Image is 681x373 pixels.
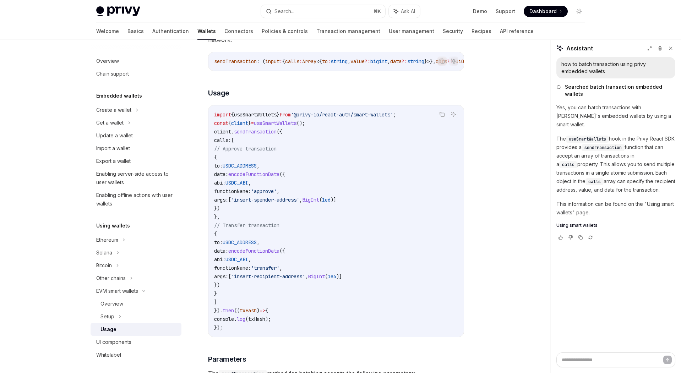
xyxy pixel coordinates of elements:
p: Yes, you can batch transactions with [PERSON_NAME]'s embedded wallets by using a smart wallet. [556,103,675,129]
span: 'insert-recipient-address' [231,273,305,280]
button: Searched batch transaction embedded wallets [556,83,675,98]
a: Chain support [91,67,181,80]
span: )] [331,197,336,203]
span: = [251,120,254,126]
span: data: [214,248,228,254]
div: Enabling offline actions with user wallets [96,191,177,208]
h5: Embedded wallets [96,92,142,100]
button: Copy the contents from the code block [437,56,447,66]
span: { [231,111,234,118]
span: => [260,307,265,314]
span: { [214,154,217,160]
button: Search...⌘K [261,5,385,18]
span: { [228,120,231,126]
span: string [407,58,424,65]
div: Chain support [96,70,129,78]
span: opts [436,58,447,65]
span: (( [234,307,240,314]
button: Ask AI [449,56,458,66]
span: functionName: [214,265,251,271]
span: ?: [402,58,407,65]
span: }) [214,205,220,212]
span: Dashboard [529,8,557,15]
span: calls [285,58,299,65]
span: }); [214,324,223,331]
div: EVM smart wallets [96,287,138,295]
span: USDC_ADDRESS [223,239,257,246]
div: Usage [100,325,116,334]
span: , [387,58,390,65]
a: Enabling server-side access to user wallets [91,168,181,189]
a: Authentication [152,23,189,40]
span: bigint [370,58,387,65]
a: Welcome [96,23,119,40]
div: Setup [100,312,114,321]
span: to [322,58,328,65]
div: Bitcoin [96,261,112,270]
a: Transaction management [316,23,380,40]
div: how to batch transaction using privy embedded wallets [561,61,670,75]
a: Whitelabel [91,349,181,361]
span: txHash [240,307,257,314]
span: }, [214,214,220,220]
span: const [214,120,228,126]
span: // Approve transaction [214,146,277,152]
span: useSmartWallets [254,120,296,126]
span: ({ [279,171,285,177]
span: Using smart wallets [556,223,598,228]
span: '@privy-io/react-auth/smart-wallets' [291,111,393,118]
span: [ [228,273,231,280]
span: log [237,316,245,322]
img: light logo [96,6,140,16]
span: ( [245,316,248,322]
a: API reference [500,23,534,40]
span: 'approve' [251,188,277,194]
span: (); [296,120,305,126]
span: [ [231,137,234,143]
span: : [328,58,331,65]
span: ) [257,307,260,314]
span: }>}, [424,58,436,65]
span: , [257,163,260,169]
span: useSmartWallets [569,136,606,142]
span: BigInt [302,197,319,203]
span: USDC_ADDRESS [223,163,257,169]
div: UI components [96,338,131,346]
span: ); [265,316,271,322]
button: Ask AI [389,5,420,18]
span: USDC_ABI [225,180,248,186]
span: client [214,128,231,135]
span: , [257,239,260,246]
span: ({ [277,128,282,135]
a: Using smart wallets [556,223,675,228]
span: Assistant [566,44,593,53]
span: Ask AI [401,8,415,15]
span: encodeFunctionData [228,248,279,254]
a: User management [389,23,434,40]
span: sendTransaction [584,145,622,150]
span: then [223,307,234,314]
a: Enabling offline actions with user wallets [91,189,181,210]
span: Parameters [208,354,246,364]
a: UI components [91,336,181,349]
span: . [231,128,234,135]
span: sendTransaction [214,58,257,65]
span: args: [214,273,228,280]
a: Wallets [197,23,216,40]
span: , [248,256,251,263]
span: , [305,273,308,280]
button: Send message [663,356,672,364]
span: args: [214,197,228,203]
span: <{ [316,58,322,65]
span: } [214,290,217,297]
span: console [214,316,234,322]
span: ⌘ K [374,9,381,14]
a: Basics [127,23,144,40]
div: Export a wallet [96,157,131,165]
span: ({ [279,248,285,254]
div: Overview [96,57,119,65]
a: Update a wallet [91,129,181,142]
div: Enabling server-side access to user wallets [96,170,177,187]
div: Get a wallet [96,119,124,127]
span: }). [214,307,223,314]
